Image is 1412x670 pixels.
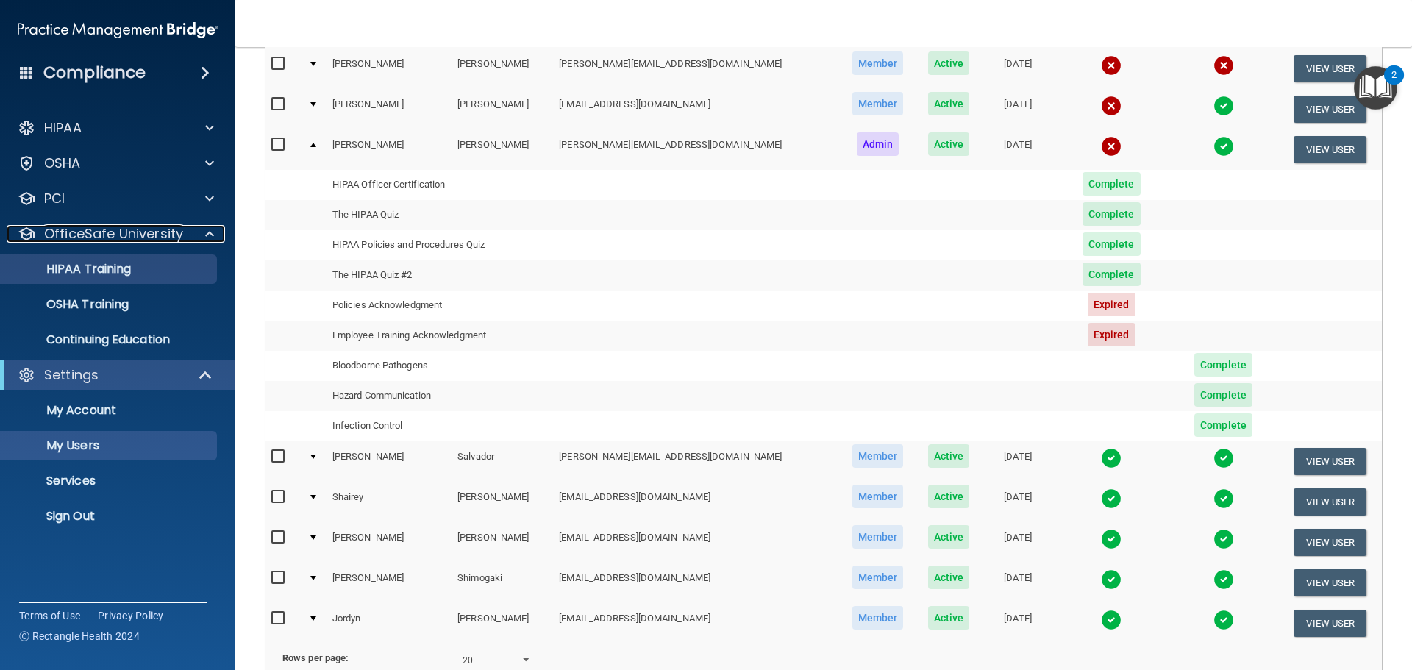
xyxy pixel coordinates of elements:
span: Complete [1194,413,1252,437]
a: OSHA [18,154,214,172]
span: Expired [1088,323,1135,346]
td: [EMAIL_ADDRESS][DOMAIN_NAME] [553,482,839,522]
td: [DATE] [981,522,1055,563]
img: tick.e7d51cea.svg [1213,488,1234,509]
td: Shimogaki [452,563,553,603]
button: View User [1294,136,1366,163]
img: tick.e7d51cea.svg [1213,96,1234,116]
p: OSHA Training [10,297,129,312]
td: [DATE] [981,49,1055,89]
a: Terms of Use [19,608,80,623]
td: [PERSON_NAME][EMAIL_ADDRESS][DOMAIN_NAME] [553,49,839,89]
span: Member [852,525,904,549]
td: [PERSON_NAME] [327,129,452,169]
p: Services [10,474,210,488]
td: [PERSON_NAME] [452,89,553,129]
span: Ⓒ Rectangle Health 2024 [19,629,140,644]
img: cross.ca9f0e7f.svg [1101,136,1122,157]
td: [EMAIL_ADDRESS][DOMAIN_NAME] [553,603,839,643]
td: [PERSON_NAME] [327,89,452,129]
span: Active [928,485,970,508]
span: Member [852,606,904,630]
td: Shairey [327,482,452,522]
td: [EMAIL_ADDRESS][DOMAIN_NAME] [553,89,839,129]
button: View User [1294,55,1366,82]
td: [PERSON_NAME] [452,482,553,522]
td: [EMAIL_ADDRESS][DOMAIN_NAME] [553,563,839,603]
td: Employee Training Acknowledgment [327,321,553,351]
p: OfficeSafe University [44,225,183,243]
td: HIPAA Policies and Procedures Quiz [327,230,553,260]
span: Active [928,606,970,630]
td: [PERSON_NAME] [327,49,452,89]
span: Complete [1194,383,1252,407]
img: PMB logo [18,15,218,45]
img: tick.e7d51cea.svg [1101,610,1122,630]
td: [EMAIL_ADDRESS][DOMAIN_NAME] [553,522,839,563]
span: Admin [857,132,899,156]
span: Member [852,92,904,115]
img: tick.e7d51cea.svg [1213,569,1234,590]
h4: Compliance [43,63,146,83]
a: HIPAA [18,119,214,137]
td: [PERSON_NAME][EMAIL_ADDRESS][DOMAIN_NAME] [553,129,839,169]
td: Bloodborne Pathogens [327,351,553,381]
p: My Account [10,403,210,418]
span: Active [928,51,970,75]
span: Active [928,132,970,156]
img: tick.e7d51cea.svg [1101,448,1122,468]
td: Salvador [452,441,553,482]
p: Settings [44,366,99,384]
td: [PERSON_NAME] [327,563,452,603]
span: Member [852,485,904,508]
img: tick.e7d51cea.svg [1101,569,1122,590]
img: cross.ca9f0e7f.svg [1101,55,1122,76]
span: Complete [1083,232,1141,256]
a: Settings [18,366,213,384]
p: Sign Out [10,509,210,524]
button: View User [1294,96,1366,123]
span: Active [928,444,970,468]
td: Policies Acknowledgment [327,291,553,321]
td: [DATE] [981,129,1055,169]
button: Open Resource Center, 2 new notifications [1354,66,1397,110]
img: tick.e7d51cea.svg [1101,529,1122,549]
td: Infection Control [327,411,553,441]
td: [DATE] [981,482,1055,522]
p: PCI [44,190,65,207]
img: tick.e7d51cea.svg [1101,488,1122,509]
b: Rows per page: [282,652,349,663]
span: Member [852,51,904,75]
td: [DATE] [981,563,1055,603]
td: [PERSON_NAME] [452,49,553,89]
span: Active [928,566,970,589]
p: OSHA [44,154,81,172]
td: [PERSON_NAME] [327,441,452,482]
td: The HIPAA Quiz #2 [327,260,553,291]
img: cross.ca9f0e7f.svg [1213,55,1234,76]
img: tick.e7d51cea.svg [1213,136,1234,157]
span: Expired [1088,293,1135,316]
p: Continuing Education [10,332,210,347]
td: [PERSON_NAME] [452,522,553,563]
img: cross.ca9f0e7f.svg [1101,96,1122,116]
td: [DATE] [981,603,1055,643]
td: [DATE] [981,441,1055,482]
td: [PERSON_NAME] [452,603,553,643]
button: View User [1294,488,1366,516]
p: HIPAA Training [10,262,131,277]
span: Complete [1194,353,1252,377]
img: tick.e7d51cea.svg [1213,448,1234,468]
button: View User [1294,529,1366,556]
td: The HIPAA Quiz [327,200,553,230]
button: View User [1294,569,1366,596]
span: Member [852,444,904,468]
td: HIPAA Officer Certification [327,170,553,200]
p: My Users [10,438,210,453]
span: Complete [1083,172,1141,196]
a: PCI [18,190,214,207]
img: tick.e7d51cea.svg [1213,610,1234,630]
span: Active [928,525,970,549]
span: Complete [1083,263,1141,286]
img: tick.e7d51cea.svg [1213,529,1234,549]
